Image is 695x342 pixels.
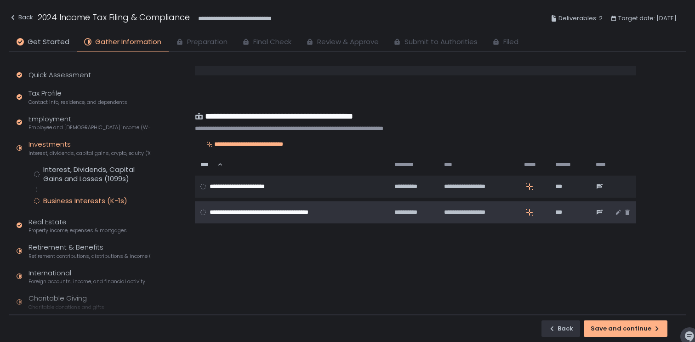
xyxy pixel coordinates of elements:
[558,13,603,24] span: Deliverables: 2
[38,11,190,23] h1: 2024 Income Tax Filing & Compliance
[9,11,33,26] button: Back
[28,99,127,106] span: Contact info, residence, and dependents
[28,242,150,260] div: Retirement & Benefits
[28,278,145,285] span: Foreign accounts, income, and financial activity
[28,268,145,285] div: International
[253,37,291,47] span: Final Check
[95,37,161,47] span: Gather Information
[548,325,573,333] div: Back
[404,37,478,47] span: Submit to Authorities
[28,293,104,311] div: Charitable Giving
[28,217,127,234] div: Real Estate
[591,325,661,333] div: Save and continue
[43,196,127,205] div: Business Interests (K-1s)
[28,227,127,234] span: Property income, expenses & mortgages
[28,124,150,131] span: Employee and [DEMOGRAPHIC_DATA] income (W-2s)
[28,37,69,47] span: Get Started
[28,70,91,80] div: Quick Assessment
[28,88,127,106] div: Tax Profile
[541,320,580,337] button: Back
[618,13,677,24] span: Target date: [DATE]
[584,320,667,337] button: Save and continue
[28,150,150,157] span: Interest, dividends, capital gains, crypto, equity (1099s, K-1s)
[43,165,150,183] div: Interest, Dividends, Capital Gains and Losses (1099s)
[28,304,104,311] span: Charitable donations and gifts
[187,37,228,47] span: Preparation
[28,139,150,157] div: Investments
[503,37,518,47] span: Filed
[317,37,379,47] span: Review & Approve
[9,12,33,23] div: Back
[28,253,150,260] span: Retirement contributions, distributions & income (1099-R, 5498)
[28,114,150,131] div: Employment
